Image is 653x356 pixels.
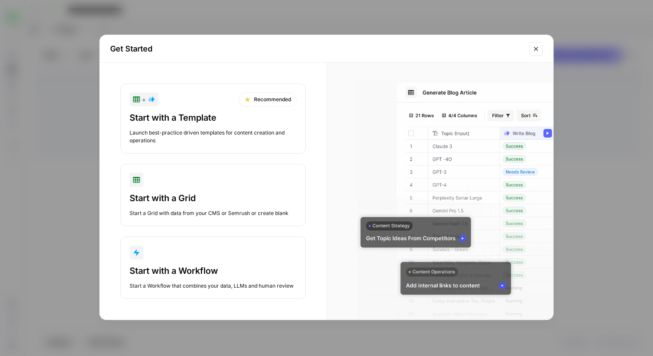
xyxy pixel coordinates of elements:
[239,93,297,106] div: Recommended
[120,237,306,299] button: Start with a WorkflowStart a Workflow that combines your data, LLMs and human review
[120,83,306,154] button: +RecommendedStart with a TemplateLaunch best-practice driven templates for content creation and o...
[130,192,297,204] div: Start with a Grid
[120,164,306,226] button: Start with a GridStart a Grid with data from your CMS or Semrush or create blank
[110,43,524,55] h2: Get Started
[529,42,543,56] button: Close modal
[130,209,297,217] div: Start a Grid with data from your CMS or Semrush or create blank
[130,129,297,144] div: Launch best-practice driven templates for content creation and operations
[130,282,297,290] div: Start a Workflow that combines your data, LLMs and human review
[130,112,297,124] div: Start with a Template
[130,265,297,277] div: Start with a Workflow
[133,94,155,105] div: +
